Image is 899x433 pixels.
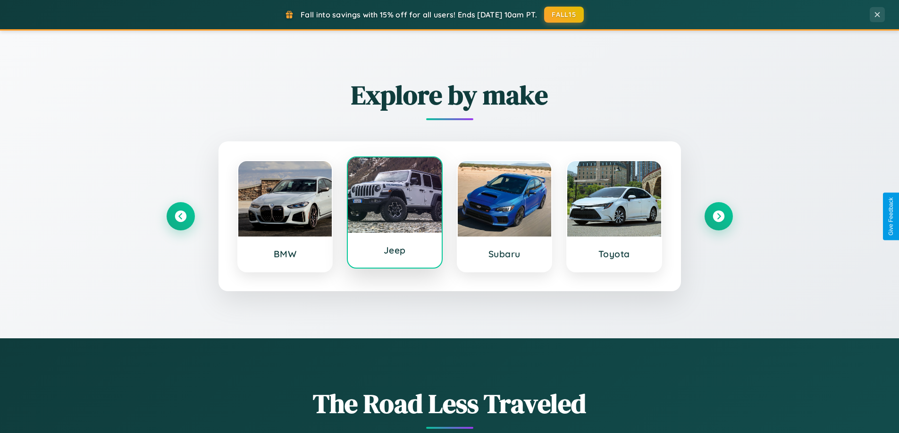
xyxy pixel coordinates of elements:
div: Give Feedback [888,197,894,236]
h3: BMW [248,248,323,260]
h3: Subaru [467,248,542,260]
h3: Jeep [357,245,432,256]
h3: Toyota [577,248,652,260]
span: Fall into savings with 15% off for all users! Ends [DATE] 10am PT. [301,10,537,19]
h1: The Road Less Traveled [167,385,733,422]
button: FALL15 [544,7,584,23]
h2: Explore by make [167,77,733,113]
